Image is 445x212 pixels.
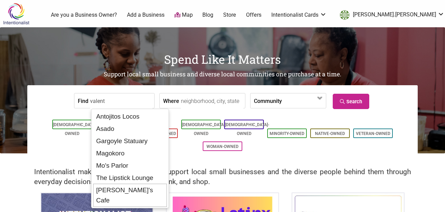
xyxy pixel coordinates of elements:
[271,11,327,19] a: Intentionalist Cards
[94,123,166,135] div: Asado
[206,144,239,149] a: Woman-Owned
[202,11,213,19] a: Blog
[53,122,97,136] a: [DEMOGRAPHIC_DATA]-Owned
[127,11,164,19] a: Add a Business
[270,131,304,136] a: Minority-Owned
[94,172,166,184] div: The Lipstick Lounge
[336,9,444,21] a: [PERSON_NAME].[PERSON_NAME]
[94,160,166,172] div: Mo's Parlor
[78,93,88,108] label: Find
[246,11,261,19] a: Offers
[181,93,243,109] input: neighborhood, city, state
[93,184,167,207] div: [PERSON_NAME]'s Cafe
[223,11,236,19] a: Store
[90,93,153,109] input: a business, product, service
[315,131,345,136] a: Native-Owned
[182,122,226,136] a: [DEMOGRAPHIC_DATA]-Owned
[94,135,166,147] div: Gargoyle Statuary
[356,131,390,136] a: Veteran-Owned
[94,147,166,160] div: Magokoro
[333,94,369,109] a: Search
[34,167,411,187] h2: Intentionalist makes it easy to find and support local small businesses and the diverse people be...
[163,93,179,108] label: Where
[51,11,117,19] a: Are you a Business Owner?
[254,93,282,108] label: Community
[336,9,444,21] li: britt.thorson
[174,11,193,19] a: Map
[94,110,166,123] div: Antojitos Locos
[225,122,269,136] a: [DEMOGRAPHIC_DATA]-Owned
